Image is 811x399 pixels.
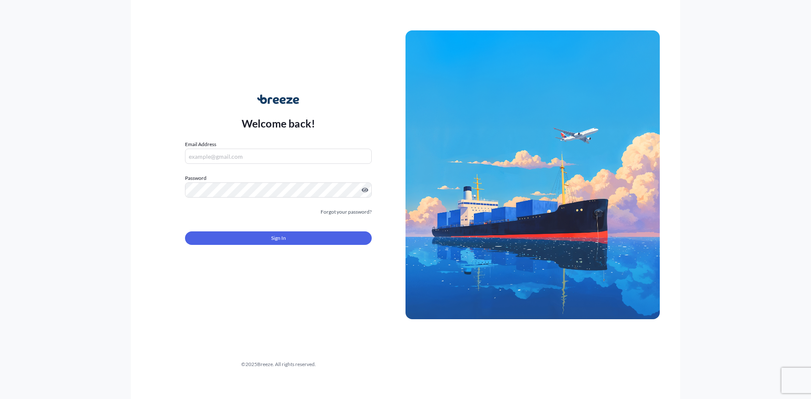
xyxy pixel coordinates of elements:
[405,30,660,319] img: Ship illustration
[185,149,372,164] input: example@gmail.com
[151,360,405,369] div: © 2025 Breeze. All rights reserved.
[185,140,216,149] label: Email Address
[271,234,286,242] span: Sign In
[362,187,368,193] button: Show password
[185,231,372,245] button: Sign In
[242,117,316,130] p: Welcome back!
[321,208,372,216] a: Forgot your password?
[185,174,372,182] label: Password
